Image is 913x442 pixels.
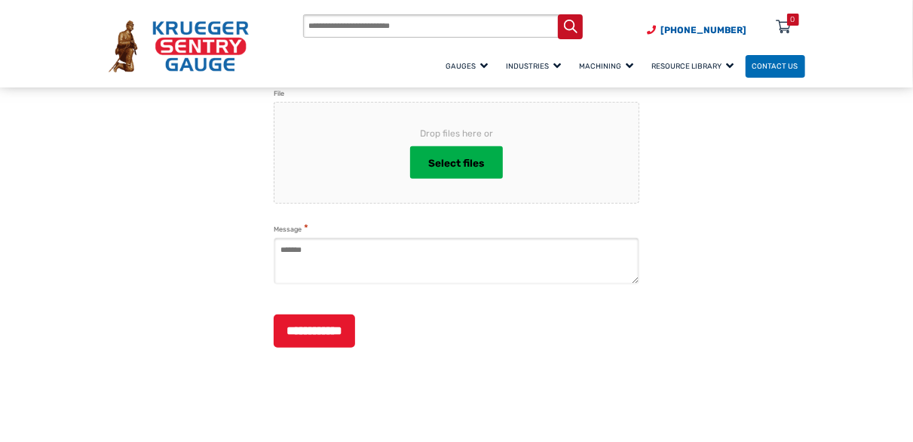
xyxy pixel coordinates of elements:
a: Gauges [440,53,500,79]
button: select files, file [410,146,503,179]
a: Industries [500,53,573,79]
a: Contact Us [746,55,805,78]
label: File [274,88,284,100]
span: [PHONE_NUMBER] [661,25,747,35]
span: Machining [580,62,634,70]
label: Message [274,223,308,235]
span: Drop files here or [299,127,614,140]
span: Gauges [446,62,489,70]
a: Phone Number (920) 434-8860 [648,23,747,37]
a: Machining [573,53,645,79]
span: Resource Library [652,62,734,70]
img: Krueger Sentry Gauge [109,20,249,72]
span: Contact Us [752,62,798,70]
div: 0 [791,14,795,26]
a: Resource Library [645,53,746,79]
span: Industries [507,62,562,70]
